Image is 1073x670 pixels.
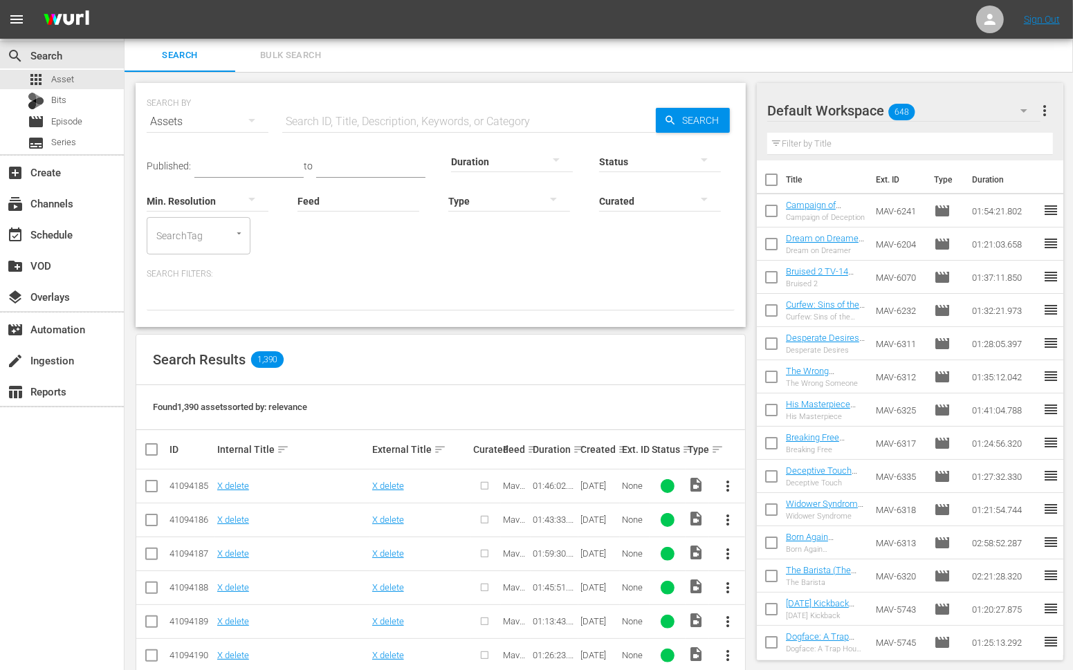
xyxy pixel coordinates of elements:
a: X delete [372,582,404,593]
div: 41094189 [169,616,213,626]
td: 01:25:13.292 [966,626,1043,659]
div: Breaking Free [786,445,865,454]
a: Born Again [PERSON_NAME] (Born Again Baddie #Roku) [786,532,860,573]
button: Open [232,227,246,240]
span: Episode [934,236,951,252]
span: Episode [934,203,951,219]
td: 01:37:11.850 [966,261,1043,294]
span: more_vert [719,478,736,494]
th: Type [926,160,964,199]
td: 01:20:27.875 [966,593,1043,626]
span: Overlays [7,289,24,306]
span: Video [688,544,704,561]
td: 01:27:32.330 [966,460,1043,493]
span: Episode [934,568,951,584]
span: Video [688,578,704,595]
a: His Masterpiece (His Masterpiece #Roku) [786,399,856,430]
span: Episode [934,601,951,617]
span: Maverick Movies [503,481,527,522]
td: MAV-5745 [870,626,928,659]
div: Feed [503,441,529,458]
td: MAV-6313 [870,526,928,559]
span: Episode [934,435,951,452]
div: Status [652,441,684,458]
span: Automation [7,322,24,338]
a: Curfew: Sins of the Father TV-14 (Curfew: Sins of the Father TV-14 #Roku (VARIANT)) [786,299,865,351]
div: 01:13:43.920 [533,616,576,626]
a: X delete [217,616,249,626]
div: None [622,616,648,626]
a: X delete [217,582,249,593]
div: [DATE] [580,650,618,660]
div: None [622,514,648,525]
td: 01:32:21.973 [966,294,1043,327]
div: [DATE] [580,514,618,525]
div: Assets [147,102,268,141]
span: Episode [934,369,951,385]
th: Title [786,160,868,199]
div: The Barista [786,578,865,587]
div: Bruised 2 [786,279,865,288]
span: Series [28,135,44,151]
span: Series [51,136,76,149]
a: X delete [372,548,404,559]
span: Ingestion [7,353,24,369]
div: 01:45:51.929 [533,582,576,593]
div: Dream on Dreamer [786,246,865,255]
td: 01:28:05.397 [966,327,1043,360]
div: 41094190 [169,650,213,660]
span: more_vert [1036,102,1053,119]
td: 01:41:04.788 [966,393,1043,427]
span: Bits [51,93,66,107]
span: Bulk Search [244,48,338,64]
a: X delete [372,616,404,626]
a: X delete [217,650,249,660]
span: reorder [1043,368,1059,384]
div: Internal Title [217,441,368,458]
div: None [622,481,648,491]
span: sort [434,443,446,456]
span: Video [688,612,704,629]
td: MAV-6070 [870,261,928,294]
span: VOD [7,258,24,274]
span: Episode [934,634,951,651]
a: X delete [372,481,404,491]
span: Episode [51,115,82,129]
a: Dogface: A Trap House Horror #Roku [786,631,865,652]
a: The Wrong Someone (The Wrong Someone #Roku) [786,366,852,407]
div: Created [580,441,618,458]
span: reorder [1043,202,1059,218]
a: [DATE] Kickback (Edited) #Roku [786,598,854,619]
span: sort [277,443,289,456]
span: Maverick Movies [503,514,527,556]
span: reorder [1043,434,1059,451]
a: Breaking Free (Breaking Free #Roku) [786,432,845,463]
span: sort [527,443,540,456]
div: External Title [372,441,469,458]
div: 41094188 [169,582,213,593]
p: Search Filters: [147,268,735,280]
td: MAV-6320 [870,559,928,593]
div: Bits [28,93,44,109]
td: 01:24:56.320 [966,427,1043,460]
div: None [622,548,648,559]
a: X delete [372,650,404,660]
a: Sign Out [1024,14,1060,25]
a: Campaign of Deception TV-14 (Campaign of Deception TV-14 #Roku (VARIANT)) [786,200,857,252]
a: Desperate Desires (Desperate Desires #Roku) [786,333,865,364]
td: 02:58:52.287 [966,526,1043,559]
span: more_vert [719,613,736,630]
button: more_vert [711,605,744,638]
td: MAV-6335 [870,460,928,493]
span: more_vert [719,546,736,562]
span: Maverick Movies [503,548,527,590]
a: Widower Syndrome V2 (Widower Syndrome V2 #Roku) [786,499,863,540]
td: MAV-6204 [870,227,928,261]
span: Maverick Movies [503,616,527,658]
div: 41094186 [169,514,213,525]
td: MAV-6311 [870,327,928,360]
th: Ext. ID [868,160,926,199]
div: Curated [473,444,499,455]
div: Type [688,441,707,458]
div: Curfew: Sins of the Father [786,313,865,322]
